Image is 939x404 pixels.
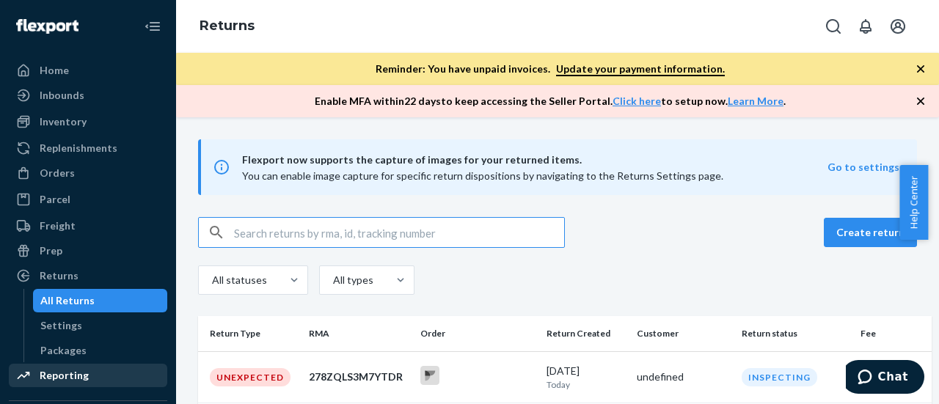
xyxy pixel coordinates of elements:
div: Replenishments [40,141,117,155]
button: Create return [824,218,917,247]
ol: breadcrumbs [188,5,266,48]
a: Prep [9,239,167,262]
a: Home [9,59,167,82]
div: Freight [40,218,76,233]
th: Return Type [198,316,303,351]
a: Freight [9,214,167,238]
a: Inbounds [9,84,167,107]
a: Replenishments [9,136,167,160]
button: Go to settings [827,160,899,175]
span: Flexport now supports the capture of images for your returned items. [242,151,827,169]
img: Flexport logo [16,19,78,34]
div: Parcel [40,192,70,207]
p: Today [547,378,626,391]
button: Close Navigation [138,12,167,41]
td: US$0.00 [855,351,932,403]
th: RMA [303,316,414,351]
a: Learn More [728,95,783,107]
a: Settings [33,314,168,337]
a: Returns [200,18,255,34]
div: 278ZQLS3M7YTDR [309,370,409,384]
a: Orders [9,161,167,185]
a: Returns [9,264,167,287]
th: Order [414,316,540,351]
th: Return Created [541,316,632,351]
div: Settings [40,318,82,333]
a: All Returns [33,289,168,312]
div: undefined [637,370,730,384]
a: Packages [33,339,168,362]
p: Enable MFA within 22 days to keep accessing the Seller Portal. to setup now. . [315,94,786,109]
div: Reporting [40,368,89,383]
th: Return status [736,316,855,351]
button: Open Search Box [819,12,848,41]
div: Inventory [40,114,87,129]
a: Update your payment information. [556,62,725,76]
div: All Returns [40,293,95,308]
div: All statuses [212,273,265,287]
div: Prep [40,243,62,258]
div: Orders [40,166,75,180]
span: You can enable image capture for specific return dispositions by navigating to the Returns Settin... [242,169,723,182]
a: Click here [613,95,661,107]
div: Home [40,63,69,78]
div: Packages [40,343,87,358]
th: Customer [631,316,736,351]
button: Help Center [899,165,928,240]
div: Returns [40,268,78,283]
div: Unexpected [210,368,291,386]
div: Inbounds [40,88,84,103]
button: Open account menu [883,12,913,41]
p: Reminder: You have unpaid invoices. [376,62,725,76]
div: Inspecting [742,368,817,386]
a: Inventory [9,110,167,133]
div: [DATE] [547,364,626,391]
button: Open notifications [851,12,880,41]
a: Reporting [9,364,167,387]
iframe: Opens a widget where you can chat to one of our agents [846,360,924,397]
input: Search returns by rma, id, tracking number [234,218,564,247]
a: Parcel [9,188,167,211]
th: Fee [855,316,932,351]
div: All types [333,273,371,287]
